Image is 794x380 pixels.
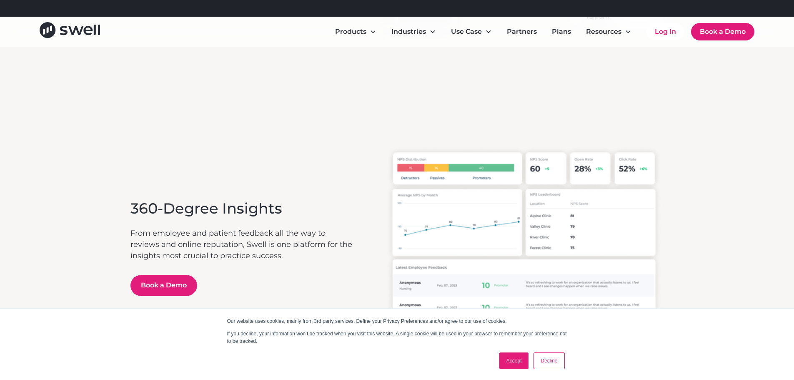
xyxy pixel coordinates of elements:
a: Book a Demo [691,23,754,40]
div: Resources [579,23,638,40]
p: If you decline, your information won’t be tracked when you visit this website. A single cookie wi... [227,330,567,345]
div: Use Case [451,27,482,37]
h3: 360-Degree Insights [130,200,355,218]
a: Partners [500,23,544,40]
a: Book a Demo [130,275,197,296]
div: Products [328,23,383,40]
a: Plans [545,23,578,40]
div: Resources [586,27,621,37]
div: Industries [385,23,443,40]
a: Decline [534,352,564,369]
p: Our website uses cookies, mainly from 3rd party services. Define your Privacy Preferences and/or ... [227,317,567,325]
iframe: Chat Widget [651,290,794,380]
div: Products [335,27,366,37]
div: Industries [391,27,426,37]
div: Use Case [444,23,498,40]
a: home [40,22,100,41]
p: From employee and patient feedback all the way to reviews and online reputation, Swell is one pla... [130,228,355,262]
a: Accept [499,352,529,369]
a: Log In [646,23,684,40]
